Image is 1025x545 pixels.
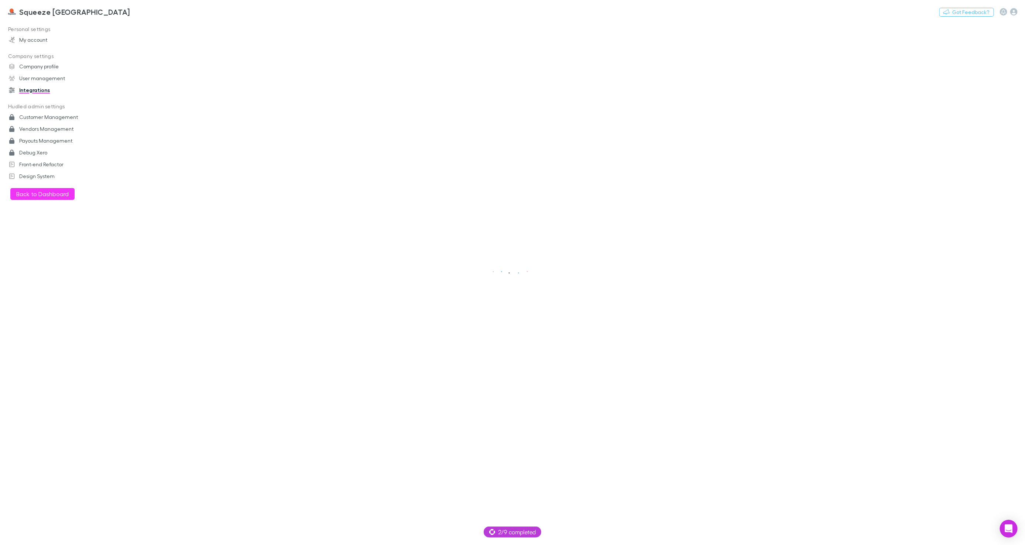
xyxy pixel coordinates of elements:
a: Customer Management [1,111,99,123]
h3: Squeeze [GEOGRAPHIC_DATA] [19,7,130,16]
div: Open Intercom Messenger [1000,520,1018,538]
button: Got Feedback? [939,8,994,17]
a: Company profile [1,61,99,72]
a: Debug Xero [1,147,99,159]
a: Vendors Management [1,123,99,135]
p: Personal settings [1,25,99,34]
a: User management [1,72,99,84]
img: Squeeze North Sydney's Logo [7,7,16,16]
p: Company settings [1,52,99,61]
a: Squeeze [GEOGRAPHIC_DATA] [3,3,134,21]
a: Design System [1,170,99,182]
button: Back to Dashboard [10,188,75,200]
p: Hudled admin settings [1,102,99,111]
a: Integrations [1,84,99,96]
a: My account [1,34,99,46]
a: Front-end Refactor [1,159,99,170]
a: Payouts Management [1,135,99,147]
